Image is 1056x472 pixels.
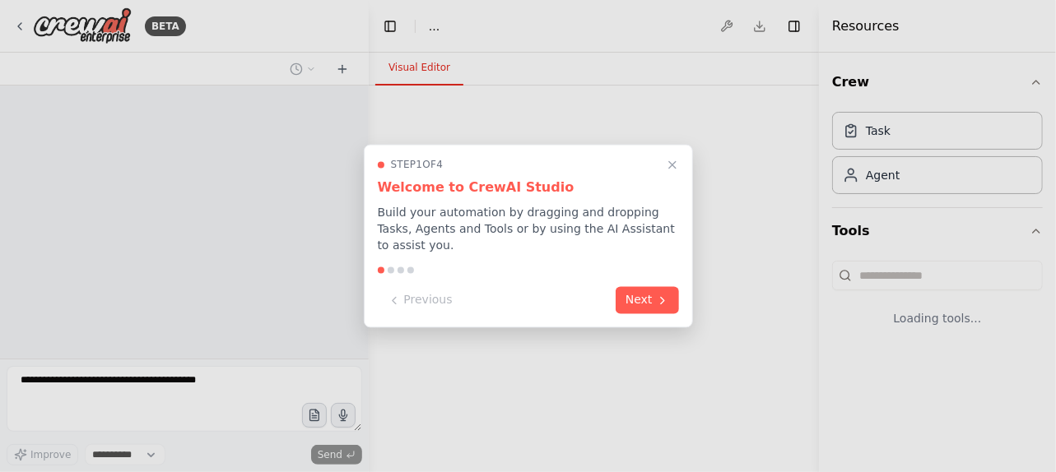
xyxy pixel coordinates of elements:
[378,178,679,198] h3: Welcome to CrewAI Studio
[616,287,679,314] button: Next
[378,205,679,254] p: Build your automation by dragging and dropping Tasks, Agents and Tools or by using the AI Assista...
[378,287,463,314] button: Previous
[663,155,682,175] button: Close walkthrough
[391,159,444,172] span: Step 1 of 4
[379,15,402,38] button: Hide left sidebar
